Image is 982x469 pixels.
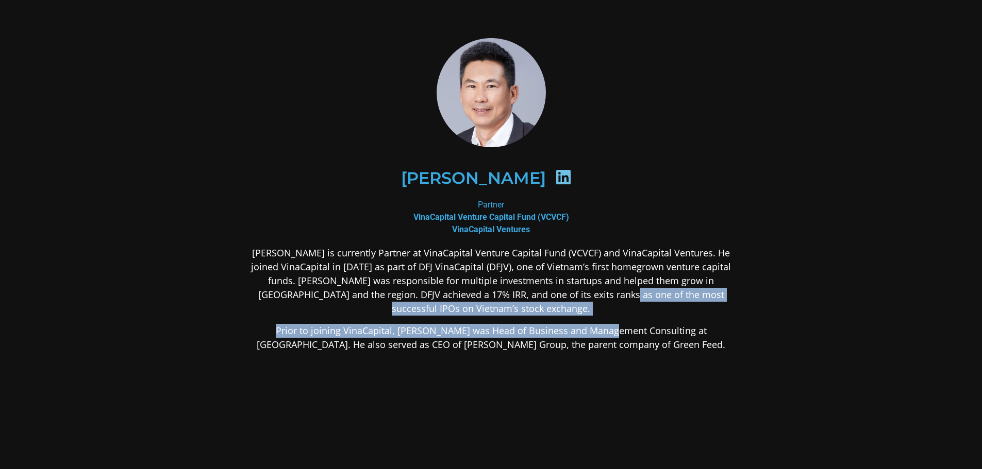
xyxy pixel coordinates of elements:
b: VinaCapital Ventures [452,224,530,234]
div: Partner [241,199,742,236]
p: Prior to joining VinaCapital, [PERSON_NAME] was Head of Business and Management Consulting at [GE... [241,324,742,352]
h2: [PERSON_NAME] [401,170,546,186]
b: VinaCapital Venture Capital Fund (VCVCF) [413,212,569,222]
p: [PERSON_NAME] is currently Partner at VinaCapital Venture Capital Fund (VCVCF) and VinaCapital Ve... [241,246,742,316]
